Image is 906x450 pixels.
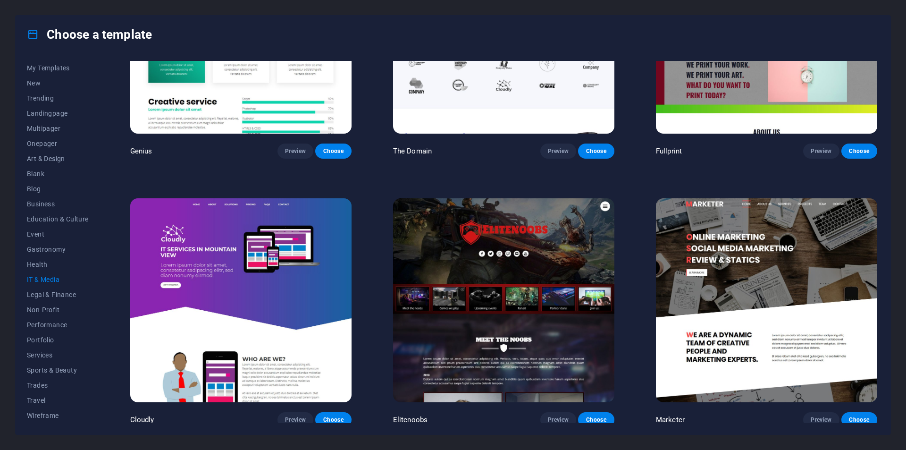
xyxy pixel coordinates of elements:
[393,198,614,402] img: Elitenoobs
[27,257,89,272] button: Health
[27,321,89,329] span: Performance
[27,393,89,408] button: Travel
[27,242,89,257] button: Gastronomy
[27,125,89,132] span: Multipager
[27,230,89,238] span: Event
[27,227,89,242] button: Event
[803,412,839,427] button: Preview
[27,397,89,404] span: Travel
[27,170,89,178] span: Blank
[27,110,89,117] span: Landingpage
[27,412,89,419] span: Wireframe
[27,76,89,91] button: New
[285,147,306,155] span: Preview
[27,246,89,253] span: Gastronomy
[27,136,89,151] button: Onepager
[27,151,89,166] button: Art & Design
[27,155,89,162] span: Art & Design
[27,272,89,287] button: IT & Media
[27,215,89,223] span: Education & Culture
[548,147,569,155] span: Preview
[540,412,576,427] button: Preview
[27,140,89,147] span: Onepager
[27,200,89,208] span: Business
[578,412,614,427] button: Choose
[27,317,89,332] button: Performance
[130,146,152,156] p: Genius
[656,146,682,156] p: Fullprint
[27,212,89,227] button: Education & Culture
[849,416,870,424] span: Choose
[811,147,831,155] span: Preview
[323,147,344,155] span: Choose
[548,416,569,424] span: Preview
[27,27,152,42] h4: Choose a template
[849,147,870,155] span: Choose
[27,196,89,212] button: Business
[578,144,614,159] button: Choose
[803,144,839,159] button: Preview
[285,416,306,424] span: Preview
[315,144,351,159] button: Choose
[27,332,89,348] button: Portfolio
[27,121,89,136] button: Multipager
[27,291,89,298] span: Legal & Finance
[27,91,89,106] button: Trending
[277,144,313,159] button: Preview
[540,144,576,159] button: Preview
[27,351,89,359] span: Services
[130,415,154,425] p: Cloudly
[130,198,352,402] img: Cloudly
[586,147,606,155] span: Choose
[27,287,89,302] button: Legal & Finance
[27,306,89,314] span: Non-Profit
[841,144,877,159] button: Choose
[393,146,432,156] p: The Domain
[27,378,89,393] button: Trades
[27,60,89,76] button: My Templates
[27,348,89,363] button: Services
[586,416,606,424] span: Choose
[811,416,831,424] span: Preview
[27,363,89,378] button: Sports & Beauty
[27,94,89,102] span: Trending
[315,412,351,427] button: Choose
[27,382,89,389] span: Trades
[656,198,877,402] img: Marketer
[27,276,89,283] span: IT & Media
[27,336,89,344] span: Portfolio
[841,412,877,427] button: Choose
[27,302,89,317] button: Non-Profit
[277,412,313,427] button: Preview
[27,64,89,72] span: My Templates
[27,185,89,193] span: Blog
[323,416,344,424] span: Choose
[27,79,89,87] span: New
[27,408,89,423] button: Wireframe
[656,415,685,425] p: Marketer
[27,366,89,374] span: Sports & Beauty
[27,261,89,268] span: Health
[393,415,428,425] p: Elitenoobs
[27,181,89,196] button: Blog
[27,166,89,181] button: Blank
[27,106,89,121] button: Landingpage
